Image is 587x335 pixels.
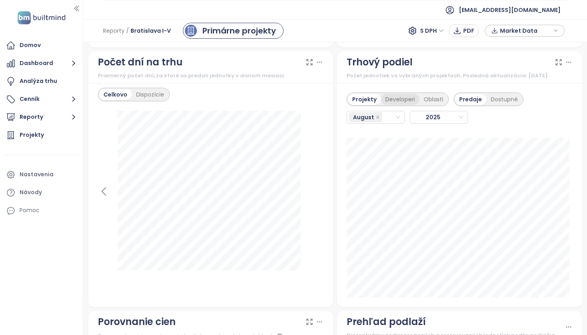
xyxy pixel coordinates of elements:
span: August [349,112,382,122]
span: Market Data [500,25,551,37]
span: Reporty [103,24,125,38]
div: Celkovo [99,89,132,100]
span: August [353,113,374,122]
span: 2025 [412,111,460,123]
div: Pomoc [4,203,79,219]
div: Priemerný počet dní, za ktoré sa predali jednotky v danom mesiaci. [98,72,324,80]
a: Nastavenia [4,167,79,183]
div: Developeri [381,94,419,105]
div: Prehľad podlaží [347,314,426,329]
div: Pomoc [20,205,40,215]
span: Bratislava I-V [131,24,171,38]
span: S DPH [420,25,444,37]
div: Projekty [348,94,381,105]
div: button [489,25,560,37]
span: PDF [463,26,474,35]
a: Projekty [4,127,79,143]
span: close [376,115,380,119]
span: / [126,24,129,38]
div: Porovnanie cien [98,314,176,329]
button: Cenník [4,91,79,107]
div: Návody [20,187,42,197]
img: logo [15,10,68,26]
span: [EMAIL_ADDRESS][DOMAIN_NAME] [459,0,561,20]
button: Reporty [4,109,79,125]
div: Dostupné [486,94,522,105]
button: PDF [449,24,479,37]
button: Dashboard [4,55,79,71]
div: Nastavenia [20,169,54,179]
div: Primárne projekty [202,25,276,37]
div: Projekty [20,130,44,140]
div: Dispozície [132,89,169,100]
div: Trhový podiel [347,55,412,70]
div: Počet jednotiek vo vybraných projektoch. Posledná aktualizácia: [DATE] [347,72,573,80]
a: primary [183,23,284,39]
a: Domov [4,37,79,53]
div: Počet dní na trhu [98,55,182,70]
div: Domov [20,40,41,50]
div: Oblasti [419,94,448,105]
div: Analýza trhu [20,76,57,86]
a: Analýza trhu [4,73,79,89]
a: Návody [4,185,79,201]
div: Predaje [455,94,486,105]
